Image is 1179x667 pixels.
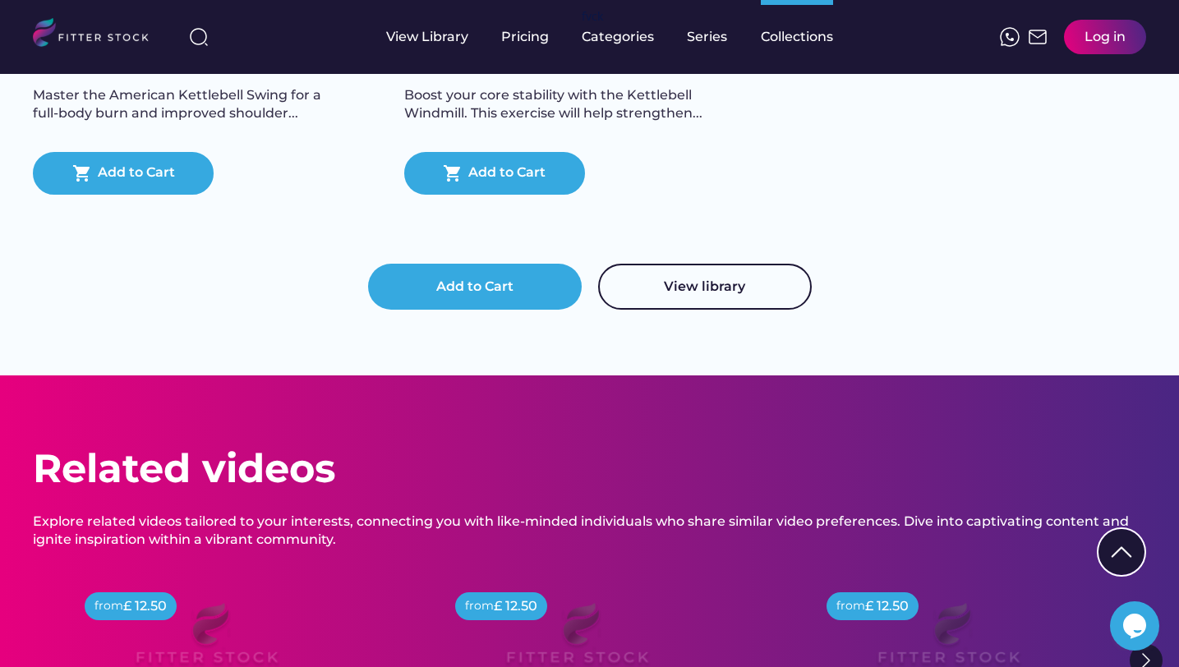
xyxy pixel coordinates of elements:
img: Frame%2051.svg [1028,27,1048,47]
div: from [94,598,123,614]
button: View library [598,264,812,310]
div: Add to Cart [468,163,546,183]
div: Categories [582,28,654,46]
div: Series [687,28,728,46]
div: Related videos [33,441,335,496]
img: LOGO.svg [33,18,163,52]
div: from [465,598,494,614]
div: Add to Cart [98,163,175,183]
img: meteor-icons_whatsapp%20%281%29.svg [1000,27,1020,47]
div: Explore related videos tailored to your interests, connecting you with like-minded individuals wh... [33,513,1146,550]
img: Group%201000002322%20%281%29.svg [1098,529,1144,575]
div: from [836,598,865,614]
div: Boost your core stability with the Kettlebell Windmill. This exercise will help strengthen... [404,86,716,123]
div: Pricing [501,28,549,46]
button: shopping_cart [443,163,463,183]
div: Log in [1085,28,1126,46]
div: fvck [582,8,603,25]
div: View Library [386,28,468,46]
iframe: chat widget [1110,601,1163,651]
div: Collections [761,28,833,46]
button: Add to Cart [368,264,582,310]
img: search-normal%203.svg [189,27,209,47]
div: Master the American Kettlebell Swing for a full-body burn and improved shoulder... [33,86,345,123]
button: shopping_cart [72,163,92,183]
